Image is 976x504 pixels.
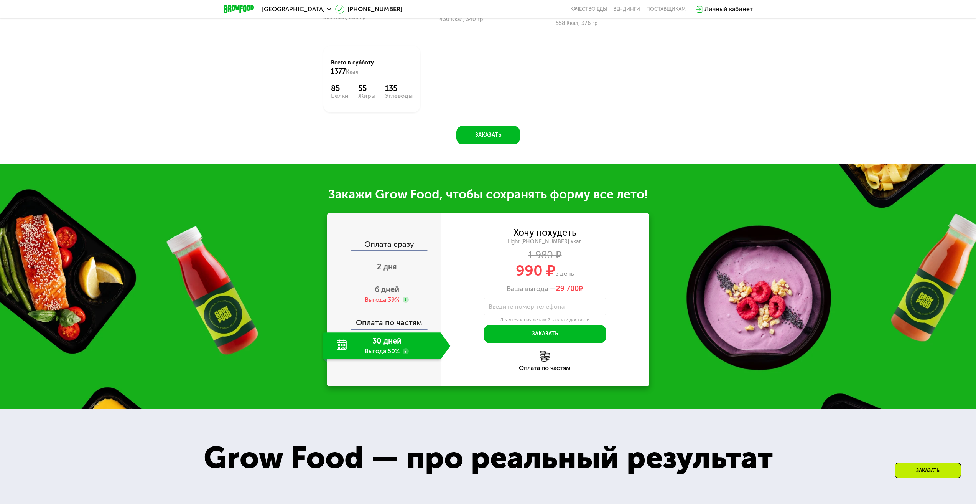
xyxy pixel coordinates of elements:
[489,304,565,309] label: Введите номер телефона
[556,284,579,293] span: 29 700
[375,285,399,294] span: 6 дней
[335,5,402,14] a: [PHONE_NUMBER]
[484,317,606,323] div: Для уточнения деталей заказа и доставки
[365,296,400,304] div: Выгода 39%
[704,5,753,14] div: Личный кабинет
[181,435,795,481] div: Grow Food — про реальный результат
[328,311,441,329] div: Оплата по частям
[646,6,686,12] div: поставщикам
[262,6,325,12] span: [GEOGRAPHIC_DATA]
[514,228,576,237] div: Хочу похудеть
[328,240,441,250] div: Оплата сразу
[439,17,537,23] div: 430 Ккал, 340 гр
[441,238,649,245] div: Light [PHONE_NUMBER] ккал
[556,20,653,26] div: 558 Ккал, 376 гр
[385,84,413,93] div: 135
[570,6,607,12] a: Качество еды
[540,351,550,362] img: l6xcnZfty9opOoJh.png
[895,463,961,478] div: Заказать
[331,93,349,99] div: Белки
[358,84,375,93] div: 55
[484,325,606,343] button: Заказать
[331,84,349,93] div: 85
[377,262,397,271] span: 2 дня
[346,69,359,75] span: Ккал
[556,285,583,293] span: ₽
[441,251,649,259] div: 1 980 ₽
[358,93,375,99] div: Жиры
[516,262,555,279] span: 990 ₽
[555,270,574,277] span: в день
[441,365,649,371] div: Оплата по частям
[331,67,346,76] span: 1377
[385,93,413,99] div: Углеводы
[441,285,649,293] div: Ваша выгода —
[613,6,640,12] a: Вендинги
[331,59,413,76] div: Всего в субботу
[456,126,520,144] button: Заказать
